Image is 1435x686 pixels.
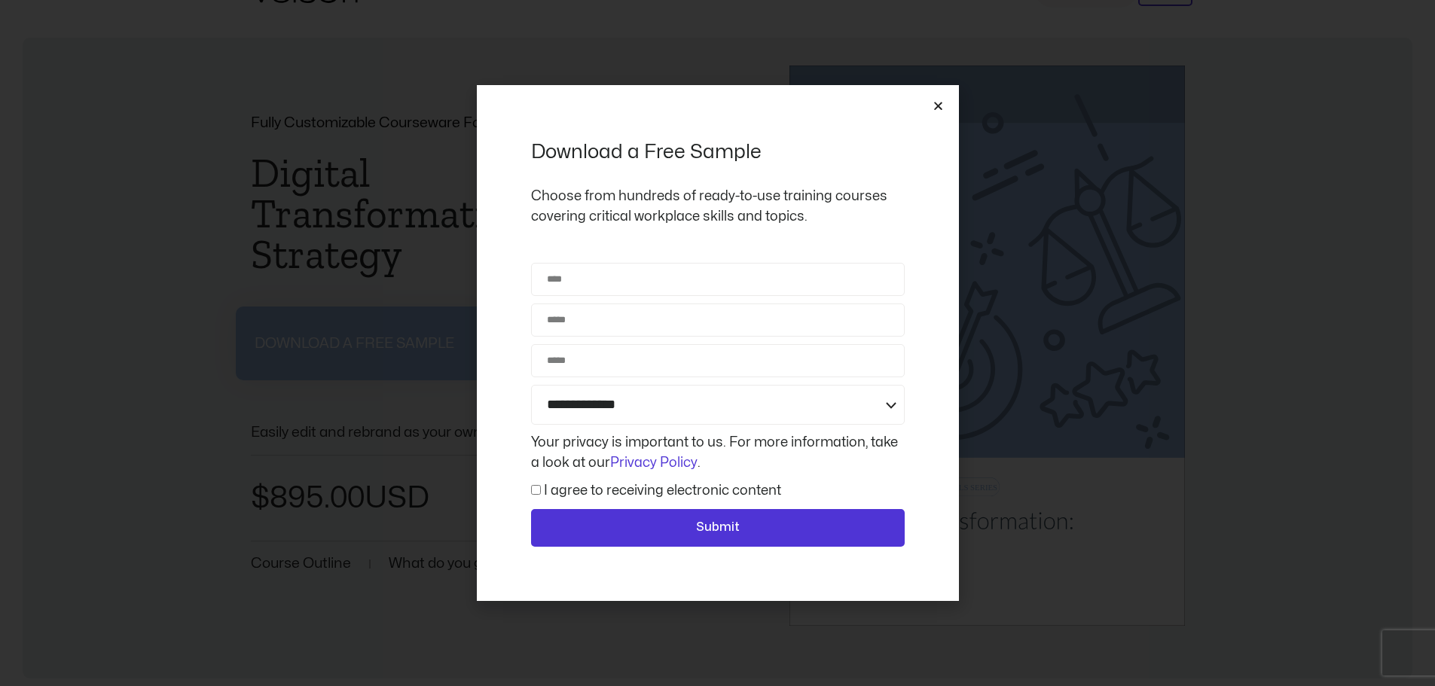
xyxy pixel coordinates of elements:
[933,100,944,111] a: Close
[610,456,698,469] a: Privacy Policy
[696,518,740,538] span: Submit
[544,484,781,497] label: I agree to receiving electronic content
[531,139,905,165] h2: Download a Free Sample
[527,432,908,473] div: Your privacy is important to us. For more information, take a look at our .
[531,186,905,227] p: Choose from hundreds of ready-to-use training courses covering critical workplace skills and topics.
[531,509,905,547] button: Submit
